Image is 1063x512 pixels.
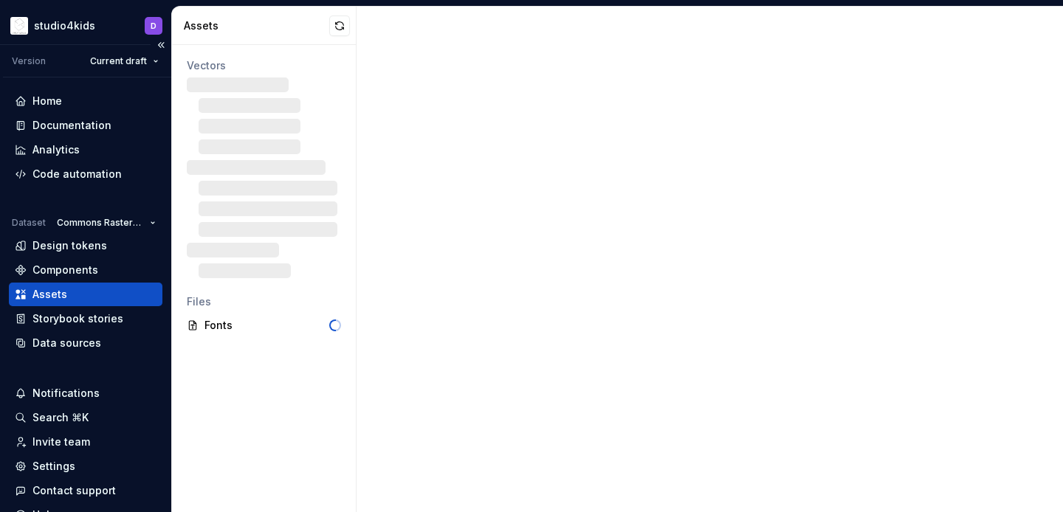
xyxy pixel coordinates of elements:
[151,20,156,32] div: D
[32,142,80,157] div: Analytics
[3,10,168,41] button: studio4kidsD
[32,410,89,425] div: Search ⌘K
[9,234,162,257] a: Design tokens
[57,217,144,229] span: Commons Rastered
[204,318,329,333] div: Fonts
[50,212,162,233] button: Commons Rastered
[32,386,100,401] div: Notifications
[9,283,162,306] a: Assets
[32,238,107,253] div: Design tokens
[90,55,147,67] span: Current draft
[9,162,162,186] a: Code automation
[9,89,162,113] a: Home
[9,430,162,454] a: Invite team
[32,94,62,108] div: Home
[32,263,98,277] div: Components
[9,307,162,331] a: Storybook stories
[151,35,171,55] button: Collapse sidebar
[9,114,162,137] a: Documentation
[9,138,162,162] a: Analytics
[181,314,347,337] a: Fonts
[12,55,46,67] div: Version
[83,51,165,72] button: Current draft
[10,17,28,35] img: f1dd3a2a-5342-4756-bcfa-e9eec4c7fc0d.png
[9,381,162,405] button: Notifications
[32,459,75,474] div: Settings
[32,483,116,498] div: Contact support
[184,18,329,33] div: Assets
[187,58,341,73] div: Vectors
[34,18,95,33] div: studio4kids
[32,435,90,449] div: Invite team
[32,336,101,350] div: Data sources
[32,167,122,181] div: Code automation
[32,118,111,133] div: Documentation
[9,406,162,429] button: Search ⌘K
[12,217,46,229] div: Dataset
[187,294,341,309] div: Files
[32,287,67,302] div: Assets
[32,311,123,326] div: Storybook stories
[9,258,162,282] a: Components
[9,479,162,502] button: Contact support
[9,331,162,355] a: Data sources
[9,454,162,478] a: Settings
